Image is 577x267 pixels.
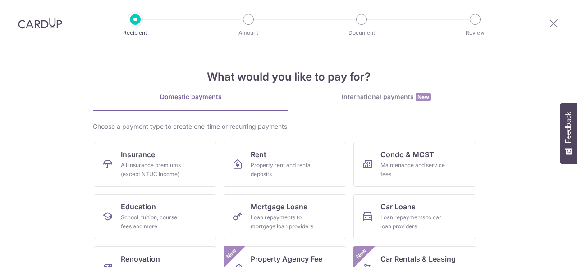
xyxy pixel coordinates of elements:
a: EducationSchool, tuition, course fees and more [94,194,216,239]
span: Car Rentals & Leasing [380,253,456,264]
span: Condo & MCST [380,149,434,160]
div: Choose a payment type to create one-time or recurring payments. [93,122,484,131]
a: Mortgage LoansLoan repayments to mortgage loan providers [224,194,346,239]
img: CardUp [18,18,62,29]
button: Feedback - Show survey [560,103,577,164]
div: School, tuition, course fees and more [121,213,186,231]
p: Recipient [102,28,169,37]
a: Car LoansLoan repayments to car loan providers [353,194,476,239]
a: RentProperty rent and rental deposits [224,142,346,187]
h4: What would you like to pay for? [93,69,484,85]
span: Rent [251,149,266,160]
a: InsuranceAll insurance premiums (except NTUC Income) [94,142,216,187]
span: Education [121,201,156,212]
span: Feedback [564,112,572,143]
div: Loan repayments to mortgage loan providers [251,213,316,231]
p: Amount [215,28,282,37]
span: Mortgage Loans [251,201,307,212]
span: New [354,246,369,261]
span: Property Agency Fee [251,253,322,264]
a: Condo & MCSTMaintenance and service fees [353,142,476,187]
p: Review [442,28,508,37]
div: Domestic payments [93,92,288,101]
span: Insurance [121,149,155,160]
div: International payments [288,92,484,102]
span: Renovation [121,253,160,264]
span: New [224,246,239,261]
div: Loan repayments to car loan providers [380,213,445,231]
span: New [416,93,431,101]
div: Property rent and rental deposits [251,161,316,179]
span: Car Loans [380,201,416,212]
p: Document [328,28,395,37]
div: All insurance premiums (except NTUC Income) [121,161,186,179]
div: Maintenance and service fees [380,161,445,179]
